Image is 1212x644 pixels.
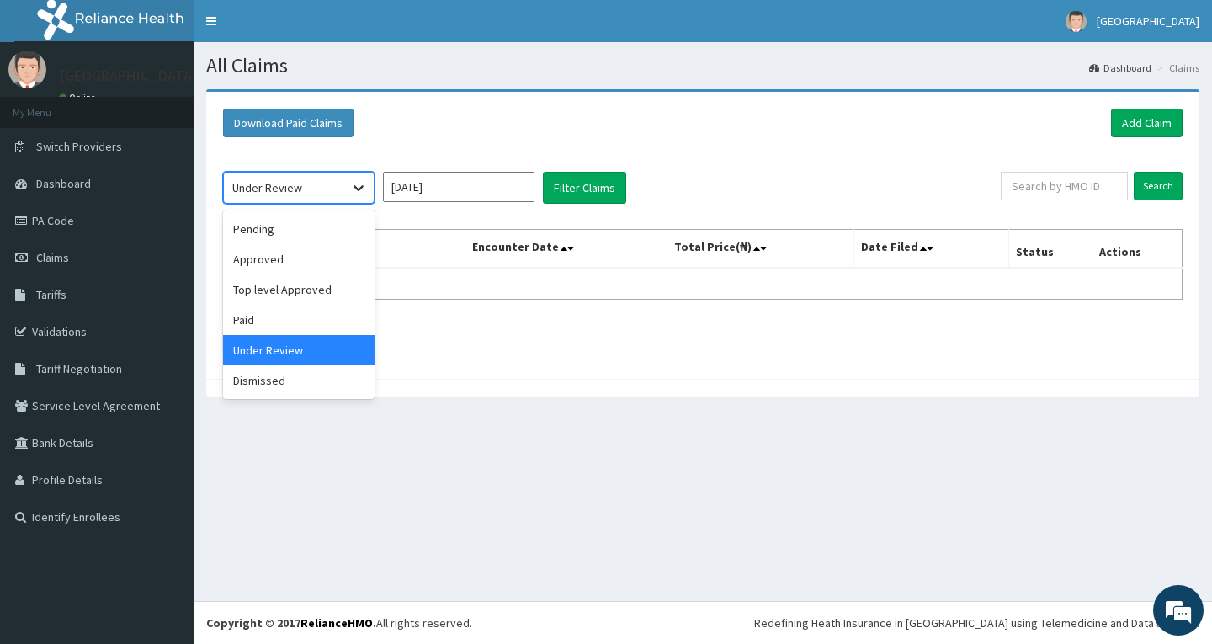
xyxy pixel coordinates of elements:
[206,55,1199,77] h1: All Claims
[8,460,321,519] textarea: Type your message and hit 'Enter'
[1097,13,1199,29] span: [GEOGRAPHIC_DATA]
[853,230,1008,269] th: Date Filed
[223,214,375,244] div: Pending
[59,92,99,104] a: Online
[31,84,68,126] img: d_794563401_company_1708531726252_794563401
[276,8,316,49] div: Minimize live chat window
[223,244,375,274] div: Approved
[1153,61,1199,75] li: Claims
[223,335,375,365] div: Under Review
[1001,172,1128,200] input: Search by HMO ID
[36,250,69,265] span: Claims
[206,615,376,631] strong: Copyright © 2017 .
[1111,109,1183,137] a: Add Claim
[223,305,375,335] div: Paid
[98,212,232,382] span: We're online!
[223,274,375,305] div: Top level Approved
[223,109,353,137] button: Download Paid Claims
[754,615,1199,631] div: Redefining Heath Insurance in [GEOGRAPHIC_DATA] using Telemedicine and Data Science!
[300,615,373,631] a: RelianceHMO
[88,94,283,116] div: Chat with us now
[36,139,122,154] span: Switch Providers
[8,51,46,88] img: User Image
[383,172,534,202] input: Select Month and Year
[1134,172,1183,200] input: Search
[36,176,91,191] span: Dashboard
[194,601,1212,644] footer: All rights reserved.
[232,179,302,196] div: Under Review
[667,230,853,269] th: Total Price(₦)
[36,287,66,302] span: Tariffs
[543,172,626,204] button: Filter Claims
[1008,230,1092,269] th: Status
[1066,11,1087,32] img: User Image
[36,361,122,376] span: Tariff Negotiation
[223,365,375,396] div: Dismissed
[465,230,667,269] th: Encounter Date
[1089,61,1151,75] a: Dashboard
[59,68,198,83] p: [GEOGRAPHIC_DATA]
[1092,230,1182,269] th: Actions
